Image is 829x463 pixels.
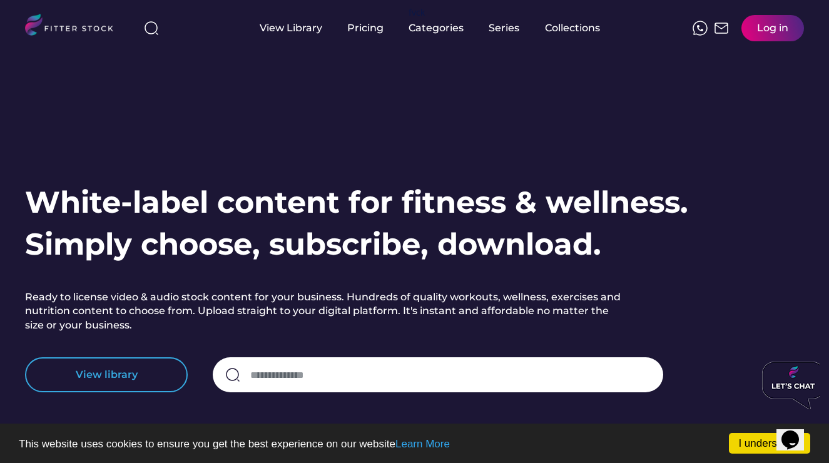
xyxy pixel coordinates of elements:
div: Categories [409,21,464,35]
a: Learn More [395,438,450,450]
h1: White-label content for fitness & wellness. Simply choose, subscribe, download. [25,181,688,265]
h2: Ready to license video & audio stock content for your business. Hundreds of quality workouts, wel... [25,290,626,332]
div: fvck [409,6,425,19]
img: Chat attention grabber [5,5,68,53]
div: Log in [757,21,788,35]
img: Frame%2051.svg [714,21,729,36]
div: View Library [260,21,322,35]
img: meteor-icons_whatsapp%20%281%29.svg [693,21,708,36]
iframe: chat widget [776,413,816,450]
img: search-normal.svg [225,367,240,382]
iframe: chat widget [757,357,820,414]
div: Collections [545,21,600,35]
p: This website uses cookies to ensure you get the best experience on our website [19,439,810,449]
button: View library [25,357,188,392]
div: Pricing [347,21,384,35]
img: search-normal%203.svg [144,21,159,36]
a: I understand! [729,433,810,454]
img: LOGO.svg [25,14,124,39]
div: Series [489,21,520,35]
